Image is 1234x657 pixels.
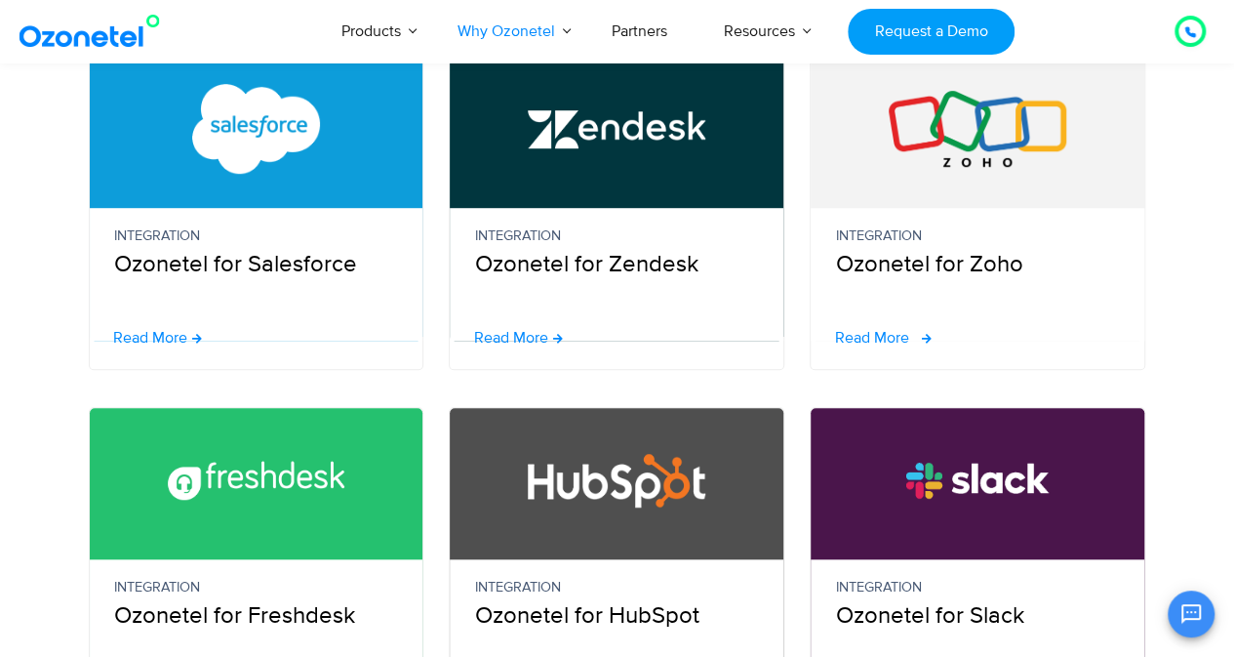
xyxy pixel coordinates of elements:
[835,577,1120,598] small: Integration
[835,577,1120,634] p: Ozonetel for Slack
[528,84,705,174] img: Zendesk Call Center Integration
[114,577,399,598] small: Integration
[113,330,202,346] a: Read More
[474,226,759,247] small: Integration
[835,226,1120,247] small: Integration
[834,330,931,346] a: Read More
[1168,591,1214,637] button: Open chat
[834,330,908,346] span: Read More
[114,226,399,282] p: Ozonetel for Salesforce
[168,84,345,174] img: Salesforce CTI Integration with Call Center Software
[474,577,759,598] small: Integration
[114,577,399,634] p: Ozonetel for Freshdesk
[848,9,1015,55] a: Request a Demo
[473,330,547,346] span: Read More
[168,435,345,525] img: Freshdesk Call Center Integration
[474,226,759,282] p: Ozonetel for Zendesk
[474,577,759,634] p: Ozonetel for HubSpot
[473,330,562,346] a: Read More
[835,226,1120,282] p: Ozonetel for Zoho
[113,330,187,346] span: Read More
[114,226,399,247] small: Integration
